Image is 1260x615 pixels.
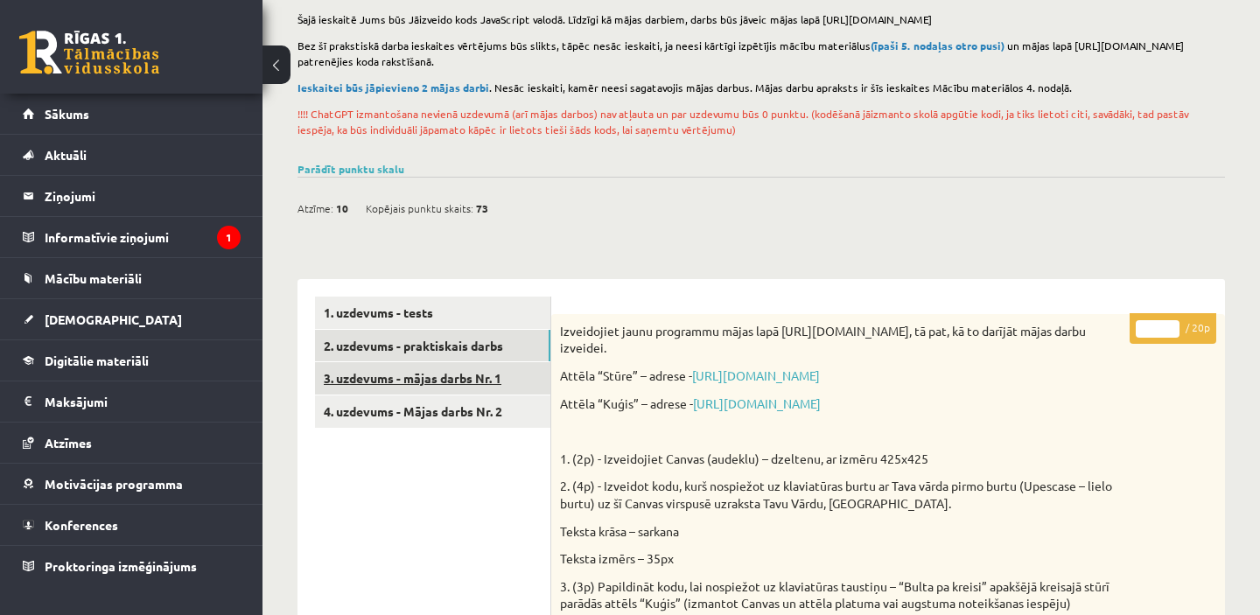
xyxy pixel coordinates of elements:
[315,362,550,395] a: 3. uzdevums - mājas darbs Nr. 1
[45,147,87,163] span: Aktuāli
[17,17,637,124] body: Визуальный текстовый редактор, wiswyg-editor-user-answer-47024808732780
[560,523,1129,541] p: Teksta krāsa – sarkana
[23,423,241,463] a: Atzīmes
[45,217,241,257] legend: Informatīvie ziņojumi
[297,162,404,176] a: Parādīt punktu skalu
[45,517,118,533] span: Konferences
[23,217,241,257] a: Informatīvie ziņojumi1
[217,226,241,249] i: 1
[297,80,489,94] strong: Ieskaitei būs jāpievieno 2 mājas darbi
[489,80,1072,94] span: . Nesāc ieskaiti, kamēr neesi sagatavojis mājas darbus. Mājas darbu apraksts ir šīs ieskaites Māc...
[297,38,871,52] span: Bez šī prakstiskā darba ieskaites vērtējums būs slikts, tāpēc nesāc ieskaiti, ja neesi kārtīgi iz...
[366,195,473,221] span: Kopējais punktu skaits:
[297,107,1188,136] span: !!!! ChatGPT izmantošana nevienā uzdevumā (arī mājas darbos) nav atļauta un par uzdevumu būs 0 pu...
[560,578,1129,612] p: 3. (3p) Papildināt kodu, lai nospiežot uz klaviatūras taustiņu – “Bulta pa kreisi” apakšējā kreis...
[297,195,333,221] span: Atzīme:
[871,38,1004,52] strong: (īpaši 5. nodaļas otro pusi)
[23,340,241,381] a: Digitālie materiāli
[315,330,550,362] a: 2. uzdevums - praktiskais darbs
[315,297,550,329] a: 1. uzdevums - tests
[692,367,820,383] a: [URL][DOMAIN_NAME]
[297,38,1186,68] span: un mājas lapā [URL][DOMAIN_NAME] patrenējies koda rakstīšanā.
[336,195,348,221] span: 10
[560,323,1129,357] p: Izveidojiet jaunu programmu mājas lapā [URL][DOMAIN_NAME], tā pat, kā to darījāt mājas darbu izve...
[315,395,550,428] a: 4. uzdevums - Mājas darbs Nr. 2
[560,395,1129,413] p: Attēla “Kuģis” – adrese -
[45,381,241,422] legend: Maksājumi
[693,395,821,411] a: [URL][DOMAIN_NAME]
[45,558,197,574] span: Proktoringa izmēģinājums
[45,270,142,286] span: Mācību materiāli
[297,12,932,26] span: Šajā ieskaitē Jums būs Jāizveido kods JavaScript valodā. Līdzīgi kā mājas darbiem, darbs būs jāve...
[45,176,241,216] legend: Ziņojumi
[476,195,488,221] span: 73
[45,435,92,451] span: Atzīmes
[560,550,1129,568] p: Teksta izmērs – 35px
[23,546,241,586] a: Proktoringa izmēģinājums
[23,505,241,545] a: Konferences
[23,94,241,134] a: Sākums
[45,106,89,122] span: Sākums
[23,176,241,216] a: Ziņojumi
[560,367,1129,385] p: Attēla “Stūre” – adrese -
[23,299,241,339] a: [DEMOGRAPHIC_DATA]
[1130,313,1216,344] p: / 20p
[560,451,1129,468] p: 1. (2p) - Izveidojiet Canvas (audeklu) – dzeltenu, ar izmēru 425x425
[23,135,241,175] a: Aktuāli
[23,381,241,422] a: Maksājumi
[560,478,1129,512] p: 2. (4p) - Izveidot kodu, kurš nospiežot uz klaviatūras burtu ar Tava vārda pirmo burtu (Upescase ...
[45,353,149,368] span: Digitālie materiāli
[23,258,241,298] a: Mācību materiāli
[45,311,182,327] span: [DEMOGRAPHIC_DATA]
[23,464,241,504] a: Motivācijas programma
[19,31,159,74] a: Rīgas 1. Tālmācības vidusskola
[45,476,183,492] span: Motivācijas programma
